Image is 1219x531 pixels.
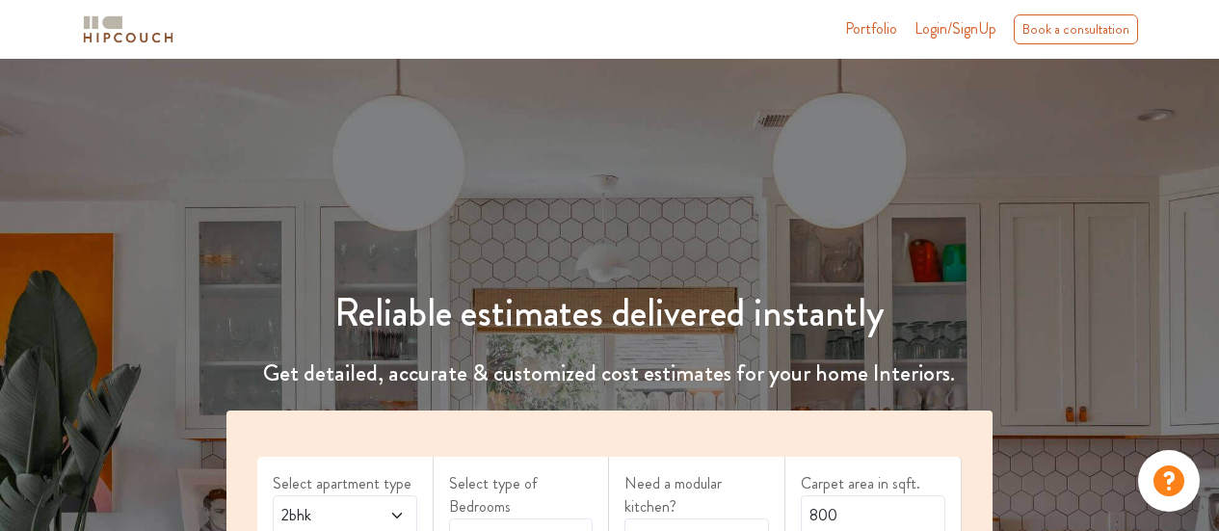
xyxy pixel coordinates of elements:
[801,472,945,495] label: Carpet area in sqft.
[624,472,769,518] label: Need a modular kitchen?
[914,17,996,40] span: Login/SignUp
[1014,14,1138,44] div: Book a consultation
[449,472,594,518] label: Select type of Bedrooms
[278,504,373,527] span: 2bhk
[273,472,417,495] label: Select apartment type
[845,17,897,40] a: Portfolio
[80,8,176,51] span: logo-horizontal.svg
[80,13,176,46] img: logo-horizontal.svg
[215,290,1004,336] h1: Reliable estimates delivered instantly
[215,359,1004,387] h4: Get detailed, accurate & customized cost estimates for your home Interiors.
